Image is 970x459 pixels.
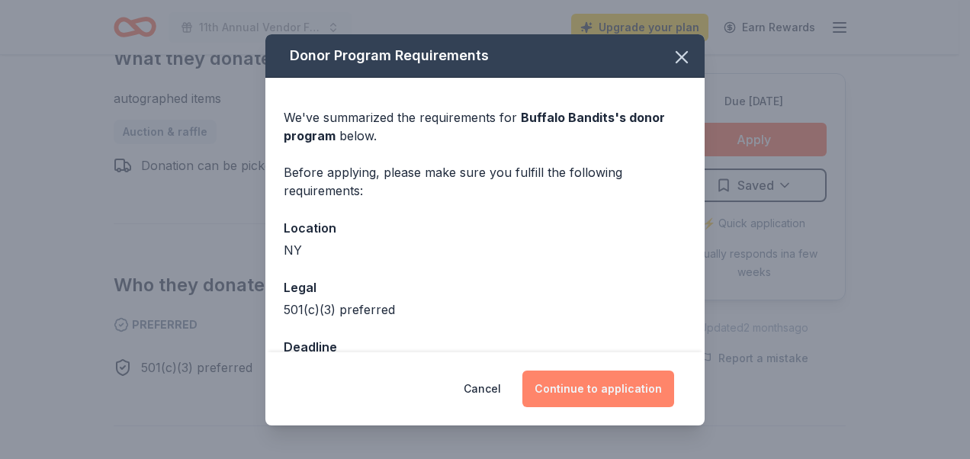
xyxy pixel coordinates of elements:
div: Before applying, please make sure you fulfill the following requirements: [284,163,686,200]
div: Location [284,218,686,238]
div: NY [284,241,686,259]
button: Continue to application [522,371,674,407]
div: Donor Program Requirements [265,34,705,78]
button: Cancel [464,371,501,407]
div: Deadline [284,337,686,357]
div: Legal [284,278,686,297]
div: 501(c)(3) preferred [284,300,686,319]
div: We've summarized the requirements for below. [284,108,686,145]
